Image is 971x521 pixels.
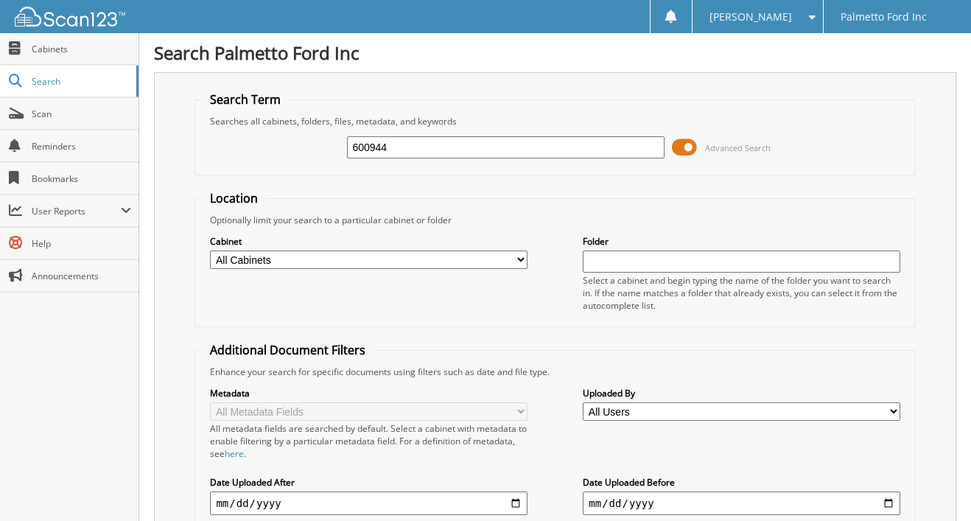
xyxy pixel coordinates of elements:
span: [PERSON_NAME] [709,13,792,21]
div: Optionally limit your search to a particular cabinet or folder [203,214,907,226]
label: Date Uploaded After [210,476,527,489]
span: Bookmarks [32,172,131,185]
span: Palmetto Ford Inc [841,13,927,21]
legend: Additional Document Filters [203,342,373,358]
div: Searches all cabinets, folders, files, metadata, and keywords [203,115,907,127]
span: Announcements [32,270,131,282]
span: User Reports [32,205,121,217]
span: Advanced Search [705,142,771,153]
div: Select a cabinet and begin typing the name of the folder you want to search in. If the name match... [583,274,900,312]
h1: Search Palmetto Ford Inc [154,41,956,65]
label: Uploaded By [583,387,900,399]
a: here [225,447,244,460]
iframe: Chat Widget [897,450,971,521]
span: Scan [32,108,131,120]
span: Reminders [32,140,131,153]
input: start [210,492,527,515]
label: Folder [583,235,900,248]
legend: Search Term [203,91,288,108]
div: All metadata fields are searched by default. Select a cabinet with metadata to enable filtering b... [210,422,527,460]
span: Cabinets [32,43,131,55]
label: Date Uploaded Before [583,476,900,489]
label: Cabinet [210,235,527,248]
img: scan123-logo-white.svg [15,7,125,27]
span: Help [32,237,131,250]
input: end [583,492,900,515]
div: Enhance your search for specific documents using filters such as date and file type. [203,366,907,378]
span: Search [32,75,129,88]
label: Metadata [210,387,527,399]
legend: Location [203,190,265,206]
